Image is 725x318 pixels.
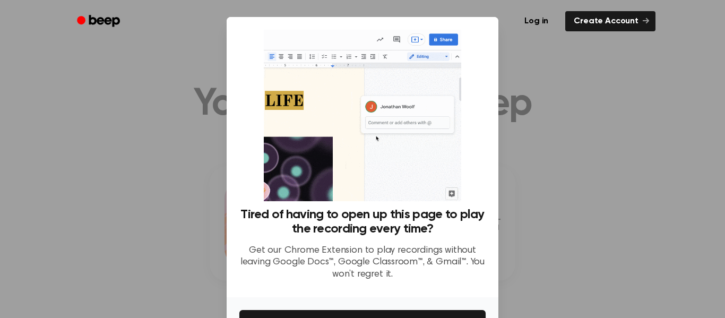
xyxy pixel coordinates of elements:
a: Create Account [565,11,655,31]
p: Get our Chrome Extension to play recordings without leaving Google Docs™, Google Classroom™, & Gm... [239,245,486,281]
a: Beep [70,11,130,32]
h3: Tired of having to open up this page to play the recording every time? [239,208,486,236]
img: Beep extension in action [264,30,461,201]
a: Log in [514,9,559,33]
